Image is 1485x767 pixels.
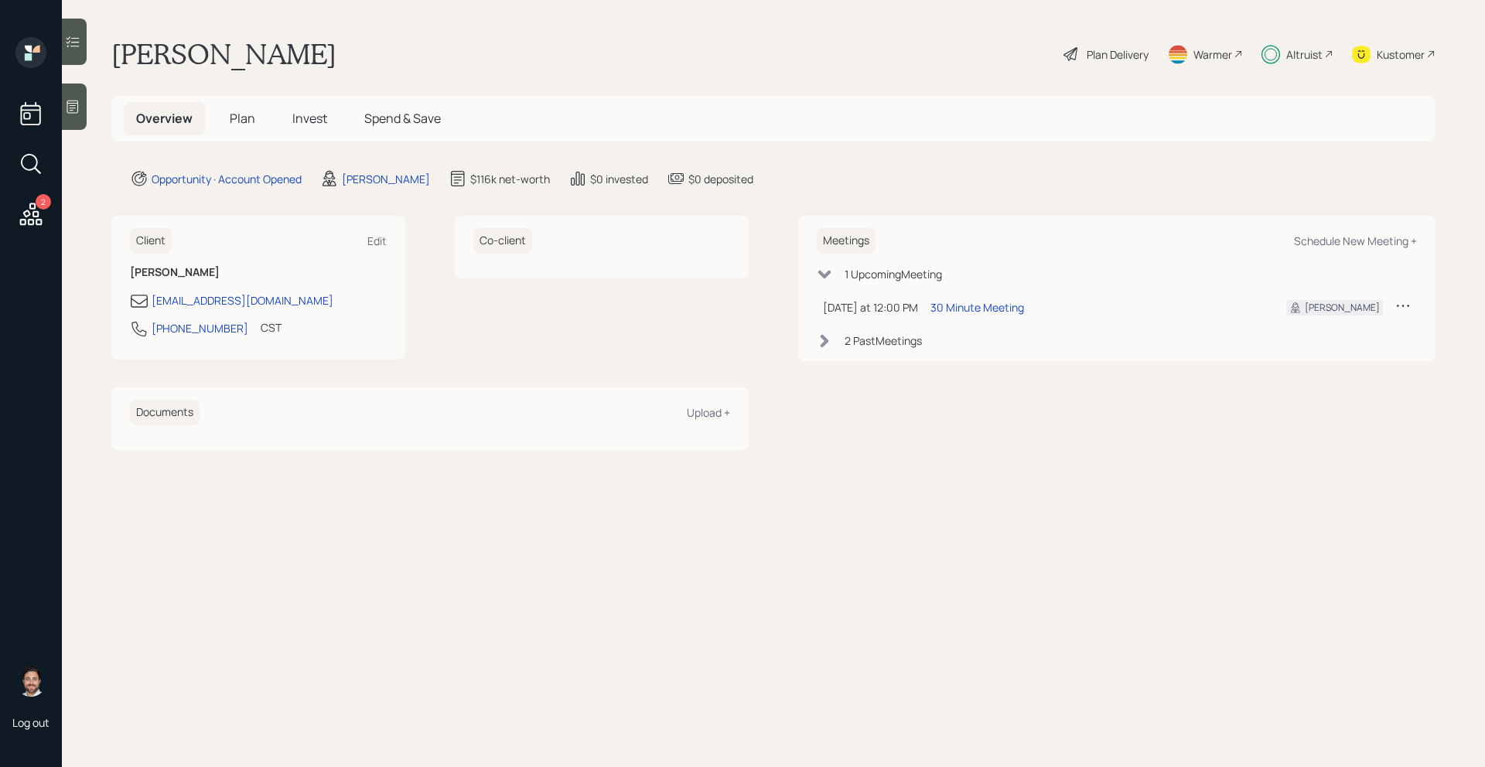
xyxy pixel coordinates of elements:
div: 2 [36,194,51,210]
div: 30 Minute Meeting [930,299,1024,315]
div: 2 Past Meeting s [845,332,922,349]
h6: Co-client [473,228,532,254]
div: Upload + [687,405,730,420]
h1: [PERSON_NAME] [111,37,336,71]
div: Altruist [1286,46,1323,63]
div: Plan Delivery [1087,46,1149,63]
div: [DATE] at 12:00 PM [823,299,918,315]
h6: Documents [130,400,200,425]
h6: [PERSON_NAME] [130,266,387,279]
div: Schedule New Meeting + [1294,234,1417,248]
div: Log out [12,715,49,730]
span: Plan [230,110,255,127]
div: [PERSON_NAME] [342,171,430,187]
div: Opportunity · Account Opened [152,171,302,187]
div: Kustomer [1377,46,1425,63]
span: Overview [136,110,193,127]
div: [PERSON_NAME] [1305,301,1380,315]
div: 1 Upcoming Meeting [845,266,942,282]
div: Warmer [1193,46,1232,63]
span: Invest [292,110,327,127]
div: $0 invested [590,171,648,187]
h6: Meetings [817,228,876,254]
div: Edit [367,234,387,248]
img: michael-russo-headshot.png [15,666,46,697]
div: $116k net-worth [470,171,550,187]
div: [PHONE_NUMBER] [152,320,248,336]
h6: Client [130,228,172,254]
div: [EMAIL_ADDRESS][DOMAIN_NAME] [152,292,333,309]
span: Spend & Save [364,110,441,127]
div: $0 deposited [688,171,753,187]
div: CST [261,319,282,336]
